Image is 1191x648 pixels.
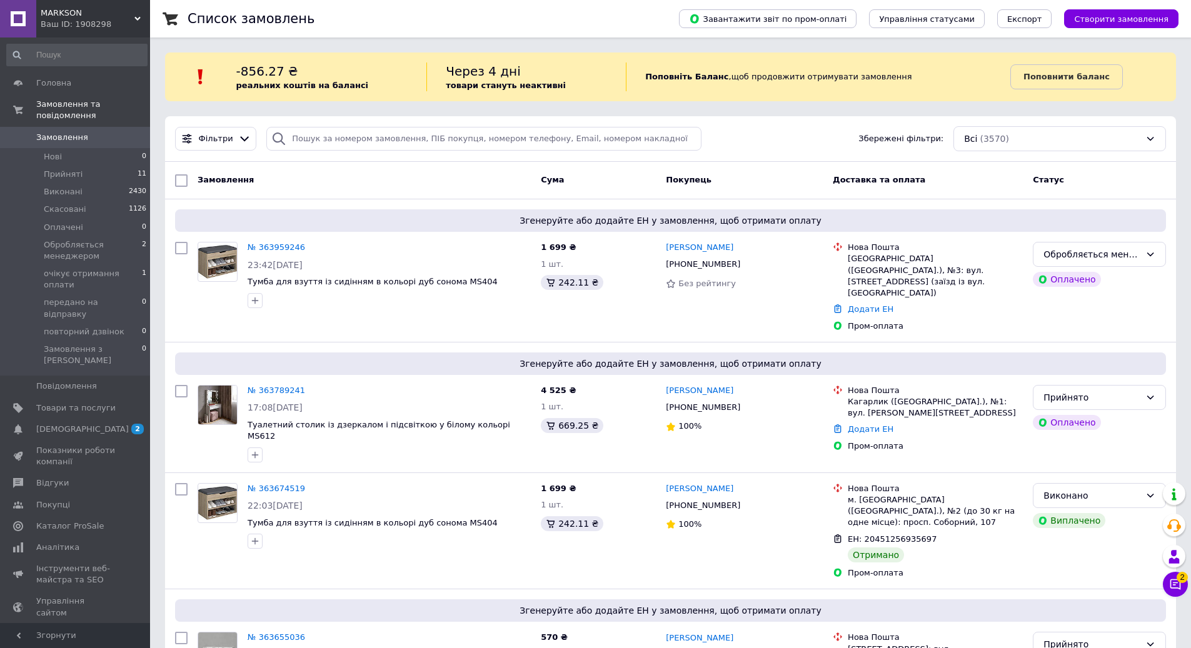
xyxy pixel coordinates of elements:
span: 23:42[DATE] [248,260,303,270]
span: Головна [36,77,71,89]
a: Фото товару [198,385,238,425]
div: Нова Пошта [848,632,1023,643]
a: Додати ЕН [848,304,893,314]
span: Прийняті [44,169,83,180]
span: Показники роботи компанії [36,445,116,467]
span: 1 шт. [541,259,563,269]
div: 242.11 ₴ [541,275,603,290]
a: [PERSON_NAME] [666,632,733,644]
div: , щоб продовжити отримувати замовлення [626,62,1010,91]
div: Нова Пошта [848,483,1023,494]
b: товари стануть неактивні [446,81,566,90]
div: Нова Пошта [848,242,1023,253]
span: 570 ₴ [541,632,568,642]
span: Скасовані [44,204,86,215]
img: Фото товару [198,245,237,279]
span: ЕН: 20451256935697 [848,534,937,544]
span: Товари та послуги [36,402,116,414]
div: Прийнято [1043,391,1140,404]
a: Фото товару [198,242,238,282]
button: Експорт [997,9,1052,28]
span: 1 699 ₴ [541,242,576,252]
div: м. [GEOGRAPHIC_DATA] ([GEOGRAPHIC_DATA].), №2 (до 30 кг на одне місце): просп. Соборний, 107 [848,494,1023,529]
input: Пошук за номером замовлення, ПІБ покупця, номером телефону, Email, номером накладної [266,127,701,151]
b: Поповнити баланс [1023,72,1110,81]
span: Управління сайтом [36,596,116,618]
span: Згенеруйте або додайте ЕН у замовлення, щоб отримати оплату [180,357,1161,370]
b: Поповніть Баланс [645,72,728,81]
span: Оплачені [44,222,83,233]
a: № 363959246 [248,242,305,252]
span: 0 [142,326,146,337]
div: Пром-оплата [848,567,1023,579]
span: Обробляється менеджером [44,239,142,262]
span: Експорт [1007,14,1042,24]
span: 22:03[DATE] [248,501,303,511]
span: 0 [142,344,146,366]
a: № 363674519 [248,484,305,493]
span: (3570) [980,134,1009,144]
a: Створити замовлення [1052,14,1178,23]
span: 2 [131,424,144,434]
span: 1 шт. [541,500,563,509]
div: 669.25 ₴ [541,418,603,433]
div: Обробляється менеджером [1043,247,1140,261]
span: повторний дзвінок [44,326,124,337]
button: Чат з покупцем2 [1163,572,1188,597]
span: MARKSON [41,7,134,19]
a: Поповнити баланс [1010,64,1123,89]
div: Отримано [848,547,904,562]
div: Кагарлик ([GEOGRAPHIC_DATA].), №1: вул. [PERSON_NAME][STREET_ADDRESS] [848,396,1023,419]
div: 242.11 ₴ [541,516,603,531]
a: Фото товару [198,483,238,523]
h1: Список замовлень [188,11,314,26]
button: Управління статусами [869,9,985,28]
span: 0 [142,222,146,233]
div: Пром-оплата [848,441,1023,452]
span: Покупці [36,499,70,511]
div: Виконано [1043,489,1140,502]
span: Повідомлення [36,381,97,392]
span: 17:08[DATE] [248,402,303,412]
img: :exclamation: [191,67,210,86]
span: 2 [142,239,146,262]
span: 0 [142,297,146,319]
div: Оплачено [1033,415,1100,430]
div: Пром-оплата [848,321,1023,332]
div: [GEOGRAPHIC_DATA] ([GEOGRAPHIC_DATA].), №3: вул. [STREET_ADDRESS] (заїзд із вул. [GEOGRAPHIC_DATA]) [848,253,1023,299]
span: Через 4 дні [446,64,521,79]
span: 100% [678,519,701,529]
span: Завантажити звіт по пром-оплаті [689,13,847,24]
a: [PERSON_NAME] [666,242,733,254]
span: 2430 [129,186,146,197]
a: Тумба для взуття із сидінням в кольорі дуб сонома MS404 [248,518,498,527]
span: очікує отримання оплати [44,268,142,291]
span: Тумба для взуття із сидінням в кольорі дуб сонома MS404 [248,277,498,286]
button: Завантажити звіт по пром-оплаті [679,9,857,28]
span: [PHONE_NUMBER] [666,259,740,269]
span: [PHONE_NUMBER] [666,501,740,510]
a: [PERSON_NAME] [666,385,733,397]
span: Управління статусами [879,14,975,24]
span: Аналітика [36,542,79,553]
span: Замовлення та повідомлення [36,99,150,121]
span: Каталог ProSale [36,521,104,532]
span: Згенеруйте або додайте ЕН у замовлення, щоб отримати оплату [180,214,1161,227]
span: Інструменти веб-майстра та SEO [36,563,116,586]
div: Нова Пошта [848,385,1023,396]
span: 100% [678,421,701,431]
span: Створити замовлення [1074,14,1168,24]
span: Замовлення [36,132,88,143]
span: 1 699 ₴ [541,484,576,493]
span: Збережені фільтри: [858,133,943,145]
img: Фото товару [198,386,237,424]
div: Виплачено [1033,513,1105,528]
a: Додати ЕН [848,424,893,434]
span: [PHONE_NUMBER] [666,402,740,412]
span: 1 [142,268,146,291]
span: Доставка та оплата [833,175,925,184]
a: [PERSON_NAME] [666,483,733,495]
span: Без рейтингу [678,279,736,288]
span: -856.27 ₴ [236,64,298,79]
